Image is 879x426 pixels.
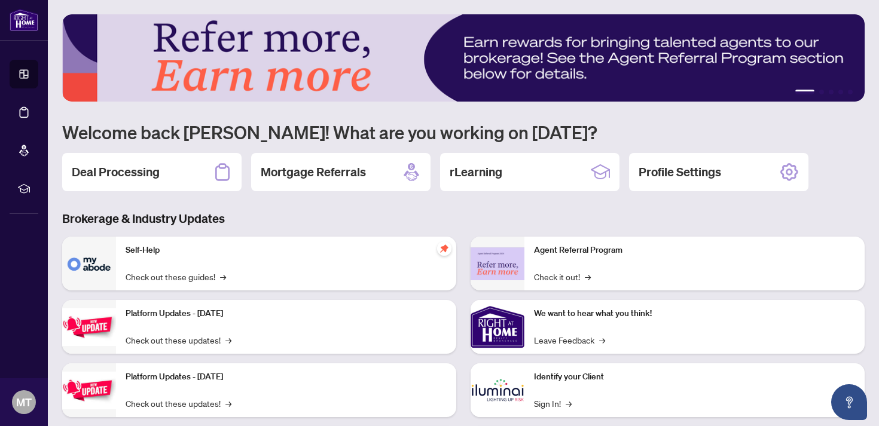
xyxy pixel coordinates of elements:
button: Open asap [831,384,867,420]
span: → [566,397,572,410]
h2: Profile Settings [639,164,721,180]
a: Leave Feedback→ [534,333,605,347]
span: → [225,333,231,347]
h3: Brokerage & Industry Updates [62,210,865,227]
img: Platform Updates - July 21, 2025 [62,308,116,346]
h1: Welcome back [PERSON_NAME]! What are you working on [DATE]? [62,121,865,143]
img: We want to hear what you think! [471,300,524,354]
a: Check out these updates!→ [126,333,231,347]
p: We want to hear what you think! [534,307,855,320]
img: Self-Help [62,237,116,290]
a: Check it out!→ [534,270,591,283]
button: 5 [848,90,853,94]
a: Check out these guides!→ [126,270,226,283]
a: Sign In!→ [534,397,572,410]
p: Platform Updates - [DATE] [126,307,447,320]
img: Identify your Client [471,363,524,417]
p: Agent Referral Program [534,244,855,257]
h2: rLearning [450,164,502,180]
img: Slide 0 [62,14,865,102]
span: → [225,397,231,410]
button: 2 [819,90,824,94]
img: Platform Updates - July 8, 2025 [62,372,116,409]
button: 3 [829,90,834,94]
span: → [599,333,605,347]
span: MT [16,394,32,410]
h2: Deal Processing [72,164,160,180]
p: Identify your Client [534,370,855,384]
span: → [585,270,591,283]
img: Agent Referral Program [471,247,524,280]
p: Self-Help [126,244,447,257]
h2: Mortgage Referrals [261,164,366,180]
p: Platform Updates - [DATE] [126,370,447,384]
span: → [220,270,226,283]
span: pushpin [437,241,451,256]
button: 4 [838,90,843,94]
img: logo [10,9,38,31]
a: Check out these updates!→ [126,397,231,410]
button: 1 [795,90,814,94]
